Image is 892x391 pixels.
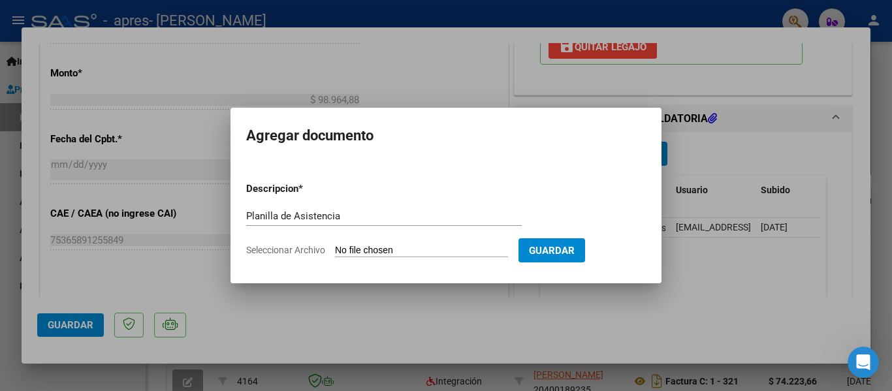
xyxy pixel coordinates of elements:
button: Guardar [518,238,585,262]
iframe: Intercom live chat [848,347,879,378]
p: Descripcion [246,181,366,196]
h2: Agregar documento [246,123,646,148]
span: Seleccionar Archivo [246,245,325,255]
span: Guardar [529,245,575,257]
